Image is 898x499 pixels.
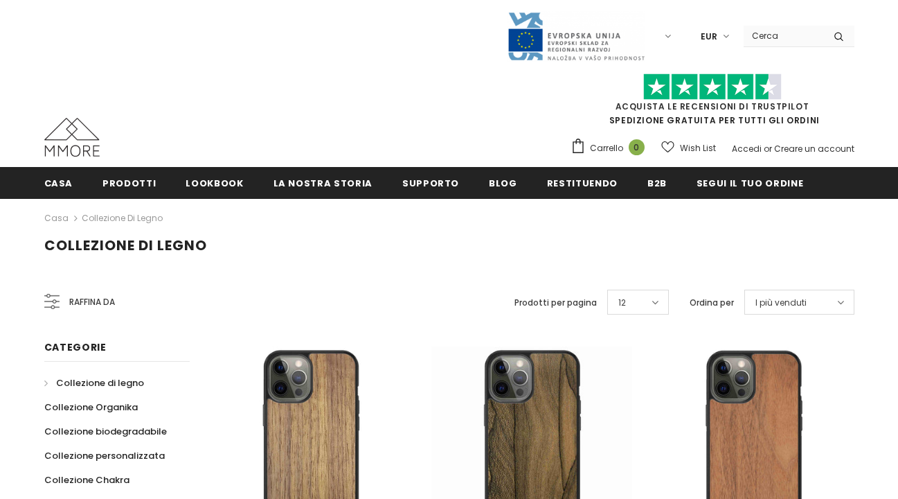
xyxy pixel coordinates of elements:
[764,143,772,155] span: or
[514,296,597,310] label: Prodotti per pagina
[44,419,167,444] a: Collezione biodegradabile
[590,141,623,155] span: Carrello
[44,444,165,468] a: Collezione personalizzata
[44,177,73,190] span: Casa
[643,73,782,100] img: Fidati di Pilot Stars
[680,141,716,155] span: Wish List
[507,11,645,62] img: Javni Razpis
[547,167,618,198] a: Restituendo
[44,468,129,492] a: Collezione Chakra
[647,167,667,198] a: B2B
[755,296,807,310] span: I più venduti
[102,167,156,198] a: Prodotti
[697,177,803,190] span: Segui il tuo ordine
[489,177,517,190] span: Blog
[618,296,626,310] span: 12
[44,236,207,255] span: Collezione di legno
[44,395,138,419] a: Collezione Organika
[273,167,372,198] a: La nostra storia
[69,295,115,310] span: Raffina da
[44,449,165,462] span: Collezione personalizzata
[774,143,854,155] a: Creare un account
[402,167,459,198] a: supporto
[744,26,823,46] input: Search Site
[273,177,372,190] span: La nostra storia
[102,177,156,190] span: Prodotti
[547,177,618,190] span: Restituendo
[186,167,243,198] a: Lookbook
[82,212,163,224] a: Collezione di legno
[697,167,803,198] a: Segui il tuo ordine
[44,167,73,198] a: Casa
[44,473,129,487] span: Collezione Chakra
[44,401,138,414] span: Collezione Organika
[732,143,762,155] a: Accedi
[571,138,652,159] a: Carrello 0
[507,30,645,42] a: Javni Razpis
[44,425,167,438] span: Collezione biodegradabile
[647,177,667,190] span: B2B
[489,167,517,198] a: Blog
[571,80,854,126] span: SPEDIZIONE GRATUITA PER TUTTI GLI ORDINI
[402,177,459,190] span: supporto
[690,296,734,310] label: Ordina per
[44,340,107,354] span: Categorie
[629,139,645,155] span: 0
[661,136,716,160] a: Wish List
[701,30,717,44] span: EUR
[56,376,144,389] span: Collezione di legno
[44,118,100,157] img: Casi MMORE
[616,100,809,112] a: Acquista le recensioni di TrustPilot
[44,371,144,395] a: Collezione di legno
[44,210,69,227] a: Casa
[186,177,243,190] span: Lookbook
